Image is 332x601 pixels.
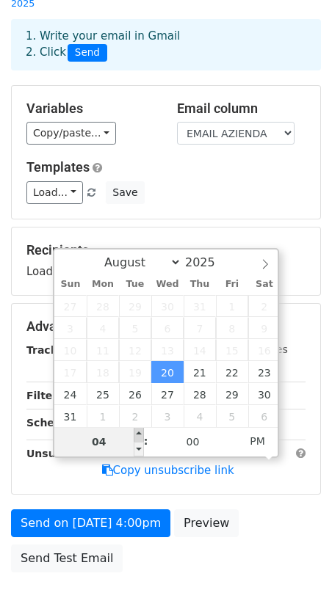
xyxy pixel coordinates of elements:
[119,339,151,361] span: August 12, 2025
[87,383,119,405] span: August 25, 2025
[102,464,234,477] a: Copy unsubscribe link
[119,295,151,317] span: July 29, 2025
[248,383,281,405] span: August 30, 2025
[151,361,184,383] span: August 20, 2025
[26,101,155,117] h5: Variables
[230,342,287,357] label: UTM Codes
[26,417,79,429] strong: Schedule
[54,361,87,383] span: August 17, 2025
[177,101,306,117] h5: Email column
[54,405,87,427] span: August 31, 2025
[26,390,64,401] strong: Filters
[184,361,216,383] span: August 21, 2025
[87,280,119,289] span: Mon
[248,295,281,317] span: August 2, 2025
[216,339,248,361] span: August 15, 2025
[119,361,151,383] span: August 19, 2025
[248,280,281,289] span: Sat
[216,405,248,427] span: September 5, 2025
[54,280,87,289] span: Sun
[87,317,119,339] span: August 4, 2025
[174,509,239,537] a: Preview
[184,295,216,317] span: July 31, 2025
[248,361,281,383] span: August 23, 2025
[106,181,144,204] button: Save
[119,317,151,339] span: August 5, 2025
[87,361,119,383] span: August 18, 2025
[181,255,234,269] input: Year
[184,317,216,339] span: August 7, 2025
[151,317,184,339] span: August 6, 2025
[26,448,98,459] strong: Unsubscribe
[26,344,76,356] strong: Tracking
[26,242,306,258] h5: Recipients
[237,426,278,456] span: Click to toggle
[54,427,144,456] input: Hour
[248,339,281,361] span: August 16, 2025
[119,405,151,427] span: September 2, 2025
[184,405,216,427] span: September 4, 2025
[26,159,90,175] a: Templates
[144,426,148,456] span: :
[26,318,306,335] h5: Advanced
[87,339,119,361] span: August 11, 2025
[216,317,248,339] span: August 8, 2025
[216,383,248,405] span: August 29, 2025
[87,295,119,317] span: July 28, 2025
[119,280,151,289] span: Tue
[248,405,281,427] span: September 6, 2025
[248,317,281,339] span: August 9, 2025
[15,28,317,62] div: 1. Write your email in Gmail 2. Click
[11,509,170,537] a: Send on [DATE] 4:00pm
[54,339,87,361] span: August 10, 2025
[259,531,332,601] iframe: Chat Widget
[148,427,238,456] input: Minute
[151,280,184,289] span: Wed
[119,383,151,405] span: August 26, 2025
[184,383,216,405] span: August 28, 2025
[11,544,123,572] a: Send Test Email
[151,383,184,405] span: August 27, 2025
[54,383,87,405] span: August 24, 2025
[184,339,216,361] span: August 14, 2025
[151,339,184,361] span: August 13, 2025
[54,317,87,339] span: August 3, 2025
[68,44,107,62] span: Send
[26,122,116,145] a: Copy/paste...
[216,295,248,317] span: August 1, 2025
[26,181,83,204] a: Load...
[151,405,184,427] span: September 3, 2025
[151,295,184,317] span: July 30, 2025
[216,361,248,383] span: August 22, 2025
[259,531,332,601] div: Widget chat
[54,295,87,317] span: July 27, 2025
[26,242,306,280] div: Loading...
[216,280,248,289] span: Fri
[87,405,119,427] span: September 1, 2025
[184,280,216,289] span: Thu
